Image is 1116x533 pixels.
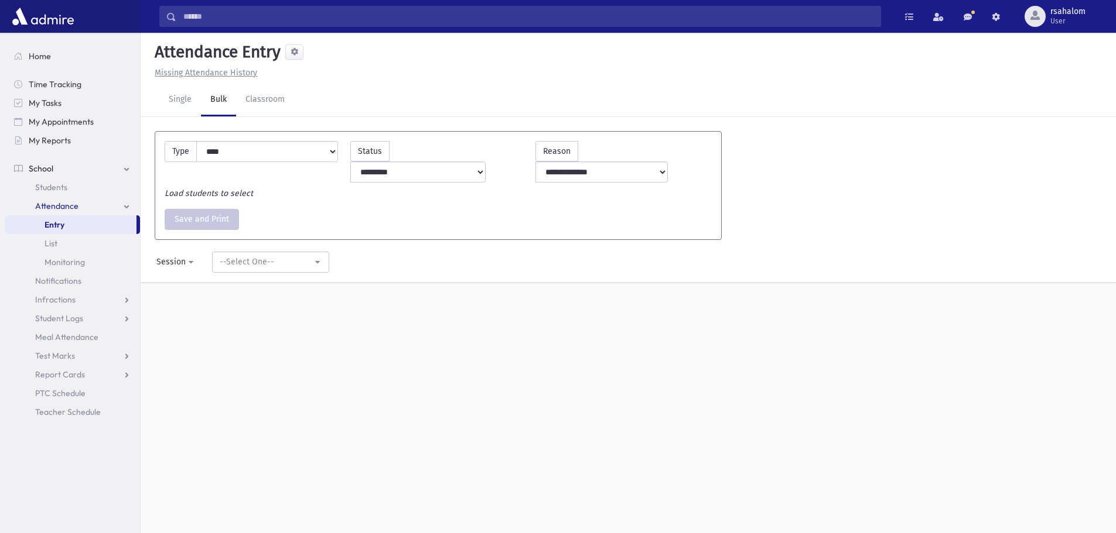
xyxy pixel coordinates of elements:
span: Students [35,182,67,192]
a: Classroom [236,84,294,116]
span: Monitoring [45,257,85,267]
a: School [5,159,140,178]
a: My Reports [5,131,140,150]
label: Type [165,141,197,162]
a: List [5,234,140,253]
a: Monitoring [5,253,140,271]
span: Entry [45,219,64,230]
span: Test Marks [35,350,75,361]
span: User [1050,16,1086,26]
a: Teacher Schedule [5,403,140,421]
a: Notifications [5,271,140,290]
button: Save and Print [165,209,239,230]
a: Attendance [5,197,140,215]
a: Bulk [201,84,236,116]
div: --Select One-- [220,256,312,268]
h5: Attendance Entry [150,42,281,62]
span: My Appointments [29,116,94,127]
span: School [29,163,53,174]
span: Attendance [35,201,79,211]
a: PTC Schedule [5,384,140,403]
a: Infractions [5,290,140,309]
a: Missing Attendance History [150,68,257,78]
button: Session [149,252,203,273]
img: AdmirePro [9,5,77,28]
a: My Appointments [5,112,140,131]
a: Test Marks [5,346,140,365]
div: Session [156,256,186,268]
button: --Select One-- [212,252,329,273]
a: Home [5,47,140,66]
span: Infractions [35,294,76,305]
a: Students [5,178,140,197]
span: My Tasks [29,98,62,108]
label: Reason [535,141,578,161]
span: Home [29,51,51,61]
span: Teacher Schedule [35,407,101,417]
div: Load students to select [159,187,718,200]
span: Meal Attendance [35,332,98,342]
span: Report Cards [35,369,85,380]
a: My Tasks [5,94,140,112]
span: PTC Schedule [35,388,86,398]
a: Meal Attendance [5,328,140,346]
span: Student Logs [35,313,83,324]
a: Single [159,84,201,116]
u: Missing Attendance History [155,68,257,78]
label: Status [350,141,390,161]
a: Time Tracking [5,75,140,94]
input: Search [176,6,880,27]
span: Notifications [35,276,81,286]
span: rsahalom [1050,7,1086,16]
span: Time Tracking [29,79,81,90]
span: My Reports [29,135,71,146]
span: List [45,238,57,249]
a: Entry [5,215,136,234]
a: Student Logs [5,309,140,328]
a: Report Cards [5,365,140,384]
